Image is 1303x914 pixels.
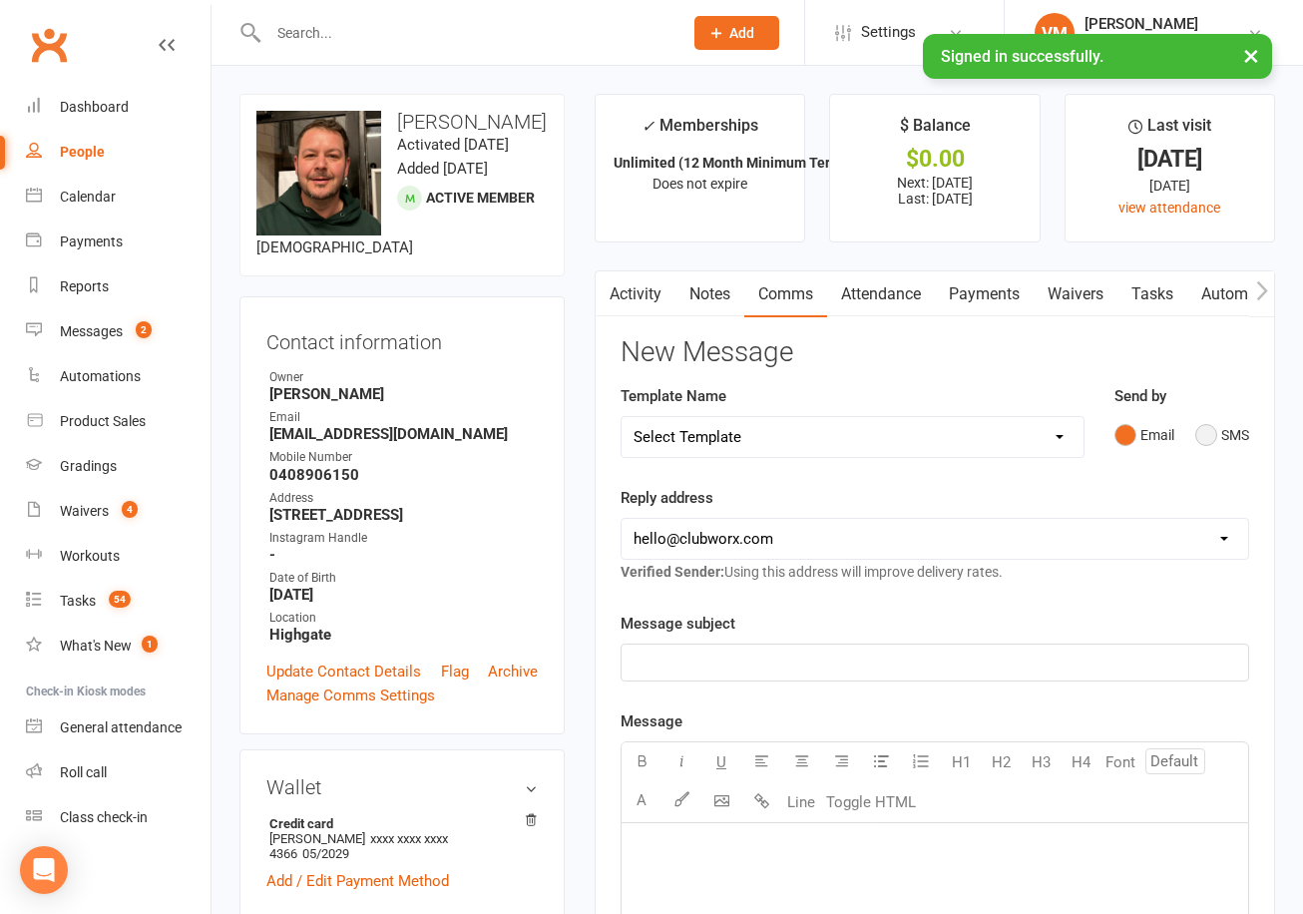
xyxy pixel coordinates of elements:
div: Instagram Handle [269,529,538,548]
a: view attendance [1118,200,1220,216]
h3: [PERSON_NAME] [256,111,548,133]
a: Activity [596,271,675,317]
time: Activated [DATE] [397,136,509,154]
div: Mobile Number [269,448,538,467]
div: Waivers [60,503,109,519]
button: Font [1100,742,1140,782]
div: Date of Birth [269,569,538,588]
label: Message subject [621,612,735,636]
a: What's New1 [26,624,211,669]
div: [DATE] [1084,175,1256,197]
div: Owner [269,368,538,387]
div: Payments [60,233,123,249]
span: Does not expire [652,176,747,192]
time: Added [DATE] [397,160,488,178]
div: Calendar [60,189,116,205]
div: Roll call [60,764,107,780]
a: People [26,130,211,175]
div: Tasks [60,593,96,609]
a: Automations [26,354,211,399]
strong: [EMAIL_ADDRESS][DOMAIN_NAME] [269,425,538,443]
label: Message [621,709,682,733]
button: U [701,742,741,782]
strong: Credit card [269,816,528,831]
button: H2 [981,742,1021,782]
div: $ Balance [900,113,971,149]
strong: [DATE] [269,586,538,604]
h3: Wallet [266,776,538,798]
div: What's New [60,638,132,654]
a: Class kiosk mode [26,795,211,840]
strong: [STREET_ADDRESS] [269,506,538,524]
a: Comms [744,271,827,317]
a: Flag [441,660,469,684]
i: ✓ [642,117,654,136]
span: Using this address will improve delivery rates. [621,564,1003,580]
div: Workouts [60,548,120,564]
span: Add [729,25,754,41]
button: SMS [1195,416,1249,454]
p: Next: [DATE] Last: [DATE] [848,175,1021,207]
h3: New Message [621,337,1249,368]
div: $0.00 [848,149,1021,170]
a: Notes [675,271,744,317]
a: Messages 2 [26,309,211,354]
span: 2 [136,321,152,338]
strong: Unlimited (12 Month Minimum Term) [614,155,847,171]
img: image1724236697.png [256,111,381,235]
div: [DATE] [1084,149,1256,170]
button: A [622,782,661,822]
span: Signed in successfully. [941,47,1103,66]
label: Reply address [621,486,713,510]
button: H3 [1021,742,1061,782]
div: Reports [60,278,109,294]
div: Gradings [60,458,117,474]
input: Search... [262,19,668,47]
span: U [716,753,726,771]
div: Messages [60,323,123,339]
a: Calendar [26,175,211,220]
a: Roll call [26,750,211,795]
a: Waivers 4 [26,489,211,534]
span: 54 [109,591,131,608]
div: Location [269,609,538,628]
a: Payments [935,271,1034,317]
div: Dashboard [60,99,129,115]
a: Manage Comms Settings [266,684,435,707]
strong: 0408906150 [269,466,538,484]
div: Memberships [642,113,758,150]
a: Archive [488,660,538,684]
span: 4 [122,501,138,518]
button: Toggle HTML [821,782,921,822]
a: Payments [26,220,211,264]
h3: Contact information [266,323,538,353]
div: Champions Gym Highgate [1085,33,1247,51]
strong: Highgate [269,626,538,644]
span: [DEMOGRAPHIC_DATA] [256,238,413,256]
div: Automations [60,368,141,384]
a: Tasks [1117,271,1187,317]
span: xxxx xxxx xxxx 4366 [269,831,448,861]
a: Tasks 54 [26,579,211,624]
div: VM [1035,13,1075,53]
div: Product Sales [60,413,146,429]
span: Settings [861,10,916,55]
div: [PERSON_NAME] [1085,15,1247,33]
div: Open Intercom Messenger [20,846,68,894]
div: General attendance [60,719,182,735]
a: Add / Edit Payment Method [266,869,449,893]
li: [PERSON_NAME] [266,813,538,864]
a: Waivers [1034,271,1117,317]
div: Last visit [1128,113,1211,149]
label: Template Name [621,384,726,408]
a: Reports [26,264,211,309]
div: Address [269,489,538,508]
button: H4 [1061,742,1100,782]
strong: - [269,546,538,564]
div: People [60,144,105,160]
a: Attendance [827,271,935,317]
span: 1 [142,636,158,653]
a: Gradings [26,444,211,489]
a: Clubworx [24,20,74,70]
strong: Verified Sender: [621,564,724,580]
